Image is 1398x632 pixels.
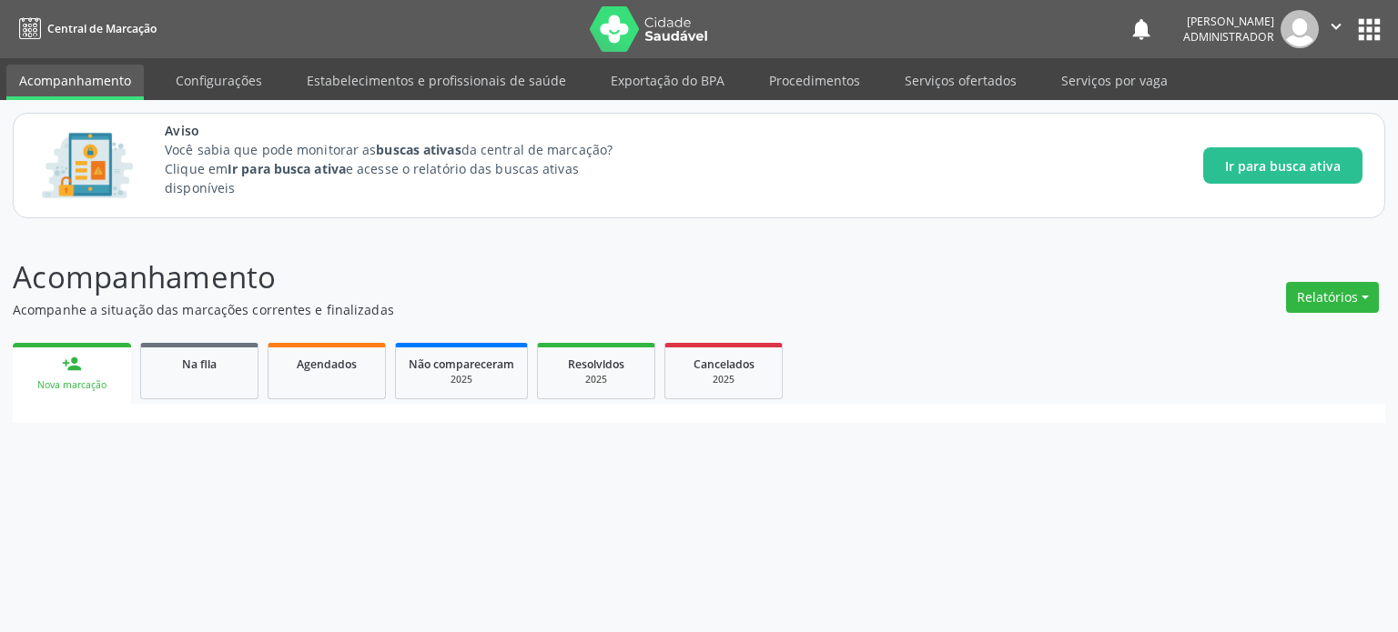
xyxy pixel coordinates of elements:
[1286,282,1379,313] button: Relatórios
[1183,14,1274,29] div: [PERSON_NAME]
[13,255,974,300] p: Acompanhamento
[568,356,624,372] span: Resolvidos
[678,373,769,386] div: 2025
[551,373,642,386] div: 2025
[598,65,737,96] a: Exportação do BPA
[6,65,144,100] a: Acompanhamento
[182,356,217,372] span: Na fila
[694,356,755,372] span: Cancelados
[163,65,275,96] a: Configurações
[1281,10,1319,48] img: img
[294,65,579,96] a: Estabelecimentos e profissionais de saúde
[1326,16,1346,36] i: 
[47,21,157,36] span: Central de Marcação
[165,140,646,197] p: Você sabia que pode monitorar as da central de marcação? Clique em e acesse o relatório das busca...
[1203,147,1363,184] button: Ir para busca ativa
[1048,65,1180,96] a: Serviços por vaga
[1183,29,1274,45] span: Administrador
[1225,156,1341,176] span: Ir para busca ativa
[376,141,461,158] strong: buscas ativas
[756,65,873,96] a: Procedimentos
[1129,16,1154,42] button: notifications
[892,65,1029,96] a: Serviços ofertados
[228,160,346,177] strong: Ir para busca ativa
[62,354,82,374] div: person_add
[25,378,118,392] div: Nova marcação
[409,356,514,372] span: Não compareceram
[297,356,357,372] span: Agendados
[13,300,974,319] p: Acompanhe a situação das marcações correntes e finalizadas
[13,14,157,44] a: Central de Marcação
[1353,14,1385,45] button: apps
[1319,10,1353,48] button: 
[165,121,646,140] span: Aviso
[35,125,139,206] img: Imagem de CalloutCard
[409,373,514,386] div: 2025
